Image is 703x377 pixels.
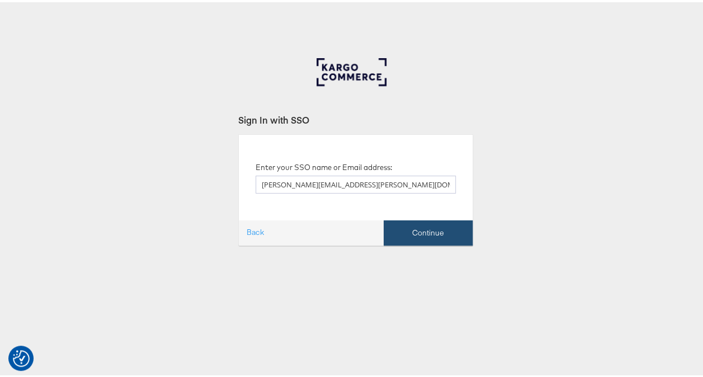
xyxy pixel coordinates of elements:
[239,220,272,241] a: Back
[238,111,473,124] div: Sign In with SSO
[384,218,473,243] button: Continue
[13,348,30,365] button: Consent Preferences
[256,160,392,171] label: Enter your SSO name or Email address:
[13,348,30,365] img: Revisit consent button
[256,173,456,191] input: SSO name or Email address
